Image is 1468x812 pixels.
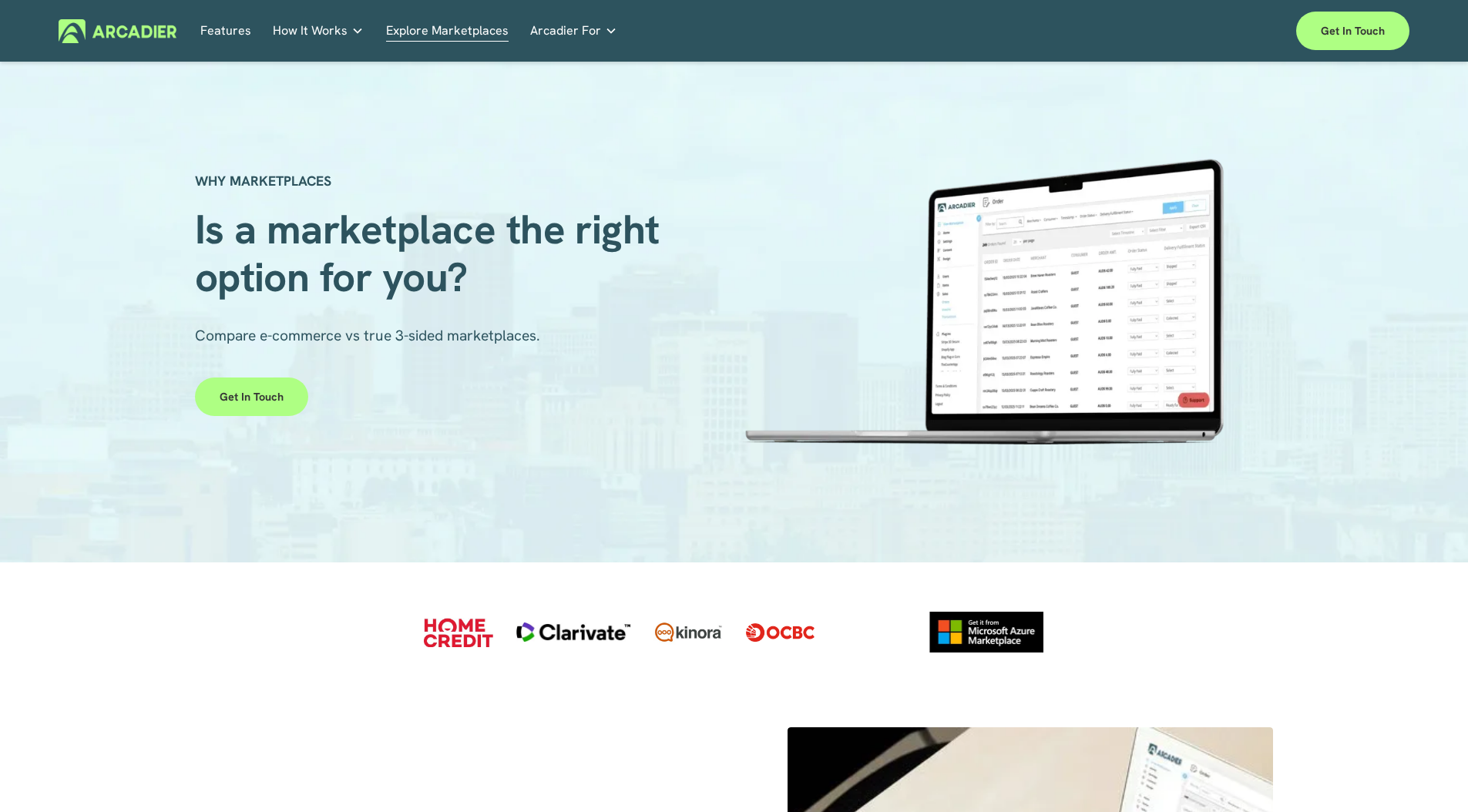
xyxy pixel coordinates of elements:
a: folder dropdown [530,19,617,43]
span: Arcadier For [530,20,601,42]
img: Arcadier [59,19,176,43]
a: Get in touch [1296,12,1409,50]
span: Compare e-commerce vs true 3-sided marketplaces. [195,326,540,345]
span: Is a marketplace the right option for you? [195,203,670,304]
a: Features [200,19,251,43]
strong: WHY MARKETPLACES [195,172,331,190]
a: Get in touch [195,377,308,416]
a: folder dropdown [273,19,364,43]
span: How It Works [273,20,348,42]
a: Explore Marketplaces [386,19,509,43]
